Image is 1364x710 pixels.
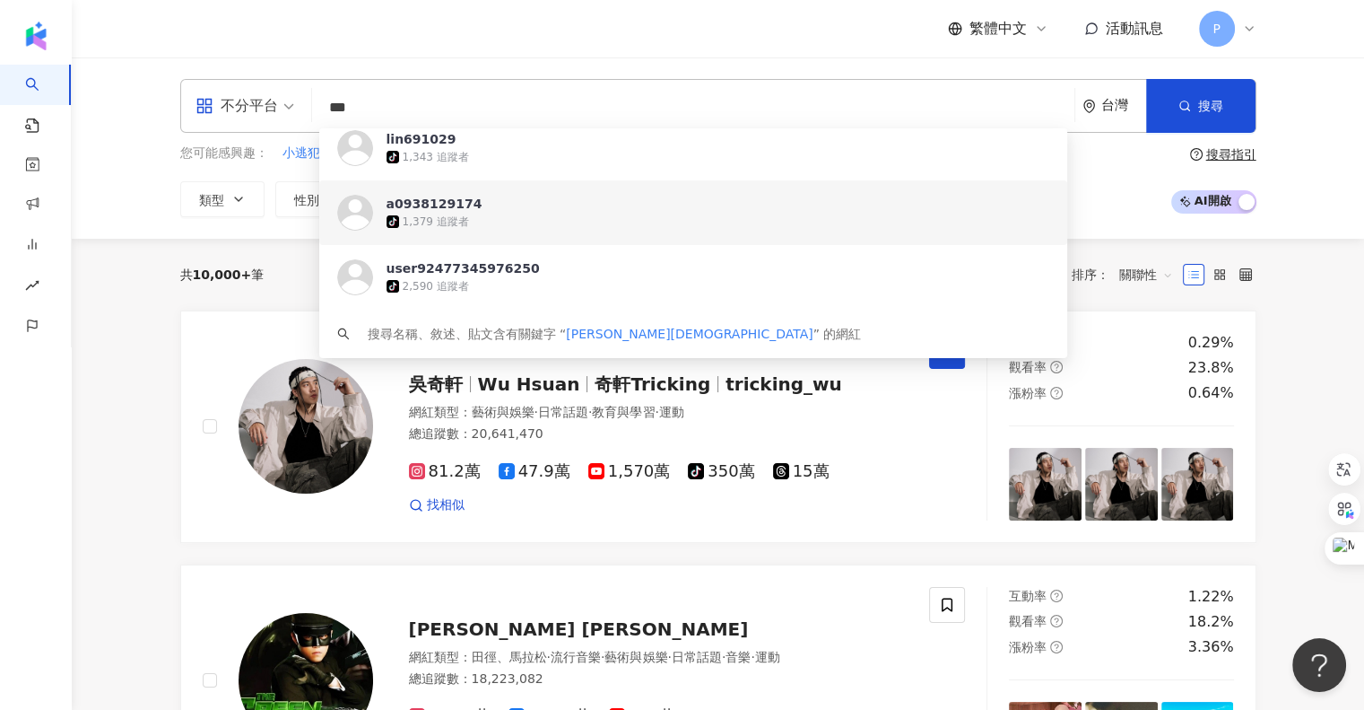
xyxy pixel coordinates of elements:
[1050,590,1063,602] span: question-circle
[1050,336,1063,348] span: question-circle
[722,650,725,664] span: ·
[1119,260,1173,289] span: 關聯性
[478,373,580,395] span: Wu Hsuan
[370,181,467,217] button: 追蹤數
[294,193,319,207] span: 性別
[180,267,265,282] div: 共 筆
[499,462,570,481] span: 47.9萬
[25,267,39,308] span: rise
[409,618,749,640] span: [PERSON_NAME] [PERSON_NAME]
[282,145,320,162] span: 小逃犯
[1188,358,1234,378] div: 23.8%
[604,650,667,664] span: 藝術與娛樂
[755,650,780,664] span: 運動
[1188,383,1234,403] div: 0.64%
[969,19,1027,39] span: 繁體中文
[1072,260,1183,289] div: 排序：
[1009,360,1047,374] span: 觀看率
[601,650,604,664] span: ·
[672,650,722,664] span: 日常話題
[688,462,754,481] span: 350萬
[1198,99,1223,113] span: 搜尋
[1188,637,1234,657] div: 3.36%
[1190,148,1203,161] span: question-circle
[667,650,671,664] span: ·
[659,405,684,419] span: 運動
[195,92,278,120] div: 不分平台
[409,649,908,667] div: 網紅類型 ：
[1085,448,1158,521] img: post-image
[1292,638,1346,692] iframe: Help Scout Beacon - Open
[193,267,252,282] span: 10,000+
[1206,147,1256,162] div: 搜尋指引
[409,373,463,395] span: 吳奇軒
[547,650,551,664] span: ·
[472,650,547,664] span: 田徑、馬拉松
[1050,387,1063,399] span: question-circle
[409,496,465,514] a: 找相似
[877,192,927,206] span: 更多篩選
[725,650,751,664] span: 音樂
[1009,614,1047,628] span: 觀看率
[751,650,754,664] span: ·
[180,145,268,162] span: 您可能感興趣：
[1050,361,1063,373] span: question-circle
[401,145,464,162] span: 現榨鳳梨汁
[180,181,265,217] button: 類型
[409,404,908,422] div: 網紅類型 ：
[389,193,427,207] span: 追蹤數
[22,22,50,50] img: logo icon
[427,496,465,514] span: 找相似
[282,144,321,163] button: 小逃犯
[1009,386,1047,400] span: 漲粉率
[838,181,946,217] button: 更多篩選
[497,193,534,207] span: 互動率
[472,405,534,419] span: 藝術與娛樂
[712,193,787,207] span: 合作費用預估
[1009,448,1082,521] img: post-image
[1009,335,1047,349] span: 互動率
[1146,79,1255,133] button: 搜尋
[25,65,61,135] a: search
[551,650,601,664] span: 流行音樂
[534,405,538,419] span: ·
[478,181,575,217] button: 互動率
[1009,640,1047,654] span: 漲粉率
[1188,587,1234,607] div: 1.22%
[595,373,710,395] span: 奇軒Tricking
[199,193,224,207] span: 類型
[1101,98,1146,113] div: 台灣
[1188,333,1234,353] div: 0.29%
[400,144,465,163] button: 現榨鳳梨汁
[478,144,530,163] button: 美鳳姐姐
[409,425,908,443] div: 總追蹤數 ： 20,641,470
[588,405,592,419] span: ·
[604,193,642,207] span: 觀看率
[335,145,386,162] span: 大武山下
[725,373,842,395] span: tricking_wu
[1188,612,1234,632] div: 18.2%
[586,181,682,217] button: 觀看率
[1009,589,1047,603] span: 互動率
[275,181,360,217] button: 性別
[409,671,908,688] div: 總追蹤數 ： 18,223,082
[773,462,830,481] span: 15萬
[1082,100,1096,113] span: environment
[479,145,529,162] span: 美鳳姐姐
[1050,641,1063,653] span: question-circle
[655,405,658,419] span: ·
[538,405,588,419] span: 日常話題
[1161,448,1234,521] img: post-image
[1106,20,1163,37] span: 活動訊息
[588,462,671,481] span: 1,570萬
[693,181,828,217] button: 合作費用預估
[409,462,481,481] span: 81.2萬
[592,405,655,419] span: 教育與學習
[239,359,373,494] img: KOL Avatar
[1050,615,1063,627] span: question-circle
[195,97,213,115] span: appstore
[180,311,1256,543] a: KOL Avatar吳奇軒Wu Hsuan奇軒Trickingtricking_wu網紅類型：藝術與娛樂·日常話題·教育與學習·運動總追蹤數：20,641,47081.2萬47.9萬1,570萬...
[1212,19,1220,39] span: P
[334,144,387,163] button: 大武山下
